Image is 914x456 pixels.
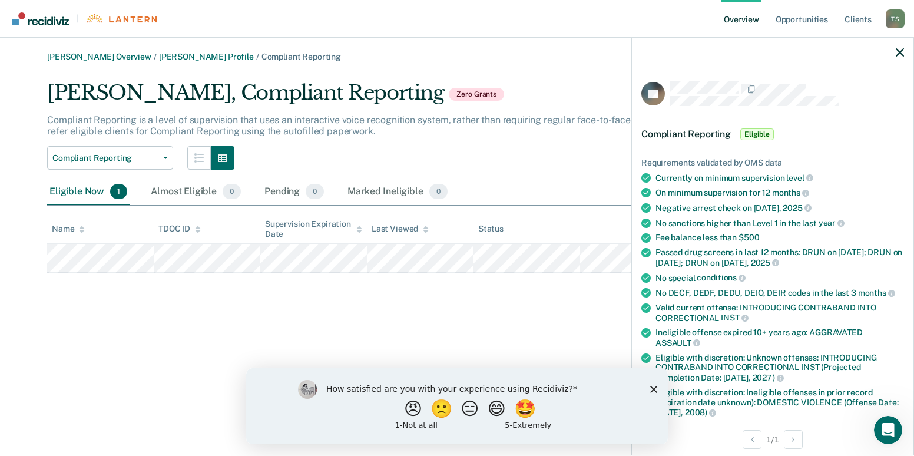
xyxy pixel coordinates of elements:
[743,430,761,449] button: Previous Opportunity
[886,9,905,28] div: T S
[110,184,127,199] span: 1
[632,115,913,153] div: Compliant ReportingEligible
[655,203,904,213] div: Negative arrest check on [DATE],
[47,114,724,137] p: Compliant Reporting is a level of supervision that uses an interactive voice recognition system, ...
[429,184,448,199] span: 0
[753,373,784,382] span: 2027)
[12,12,69,25] img: Recidiviz
[739,233,759,242] span: $500
[246,368,668,444] iframe: Survey by Kim from Recidiviz
[655,187,904,198] div: On minimum supervision for 12
[478,224,504,234] div: Status
[372,224,429,234] div: Last Viewed
[159,52,254,61] a: [PERSON_NAME] Profile
[345,179,450,205] div: Marked Ineligible
[148,179,243,205] div: Almost Eligible
[52,224,85,234] div: Name
[655,288,904,298] div: No DECF, DEDF, DEDU, DEIO, DEIR codes in the last 3
[655,218,904,229] div: No sanctions higher than Level 1 in the last
[819,218,845,227] span: year
[69,14,85,24] span: |
[261,52,341,61] span: Compliant Reporting
[265,219,362,239] div: Supervision Expiration Date
[721,313,748,322] span: INST
[641,128,731,140] span: Compliant Reporting
[783,203,811,213] span: 2025
[449,88,504,101] span: Zero Grants
[254,52,261,61] span: /
[151,52,159,61] span: /
[784,430,803,449] button: Next Opportunity
[632,424,913,455] div: 1 / 1
[697,273,745,282] span: conditions
[52,153,158,163] span: Compliant Reporting
[47,179,130,205] div: Eligible Now
[655,303,904,323] div: Valid current offense: INTRODUCING CONTRABAND INTO CORRECTIONAL
[47,81,733,114] div: [PERSON_NAME], Compliant Reporting
[886,9,905,28] button: Profile dropdown button
[655,388,904,418] div: Eligible with discretion: Ineligible offenses in prior record (expiration date unknown): DOMESTIC...
[655,353,904,383] div: Eligible with discretion: Unknown offenses: INTRODUCING CONTRABAND INTO CORRECTIONAL INST (Projec...
[158,224,201,234] div: TDOC ID
[85,14,157,23] img: Lantern
[655,173,904,183] div: Currently on minimum supervision
[306,184,324,199] span: 0
[858,288,895,298] span: months
[655,247,904,267] div: Passed drug screens in last 12 months: DRUN on [DATE]; DRUN on [DATE]; DRUN on [DATE],
[262,179,326,205] div: Pending
[641,158,904,168] div: Requirements validated by OMS data
[751,258,779,267] span: 2025
[685,408,716,417] span: 2008)
[655,273,904,283] div: No special
[772,188,809,197] span: months
[655,338,700,348] span: ASSAULT
[47,52,151,61] a: [PERSON_NAME] Overview
[655,328,904,348] div: Ineligible offense expired 10+ years ago: AGGRAVATED
[740,128,774,140] span: Eligible
[655,233,904,243] div: Fee balance less than
[874,416,902,444] iframe: Intercom live chat
[786,173,813,183] span: level
[223,184,241,199] span: 0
